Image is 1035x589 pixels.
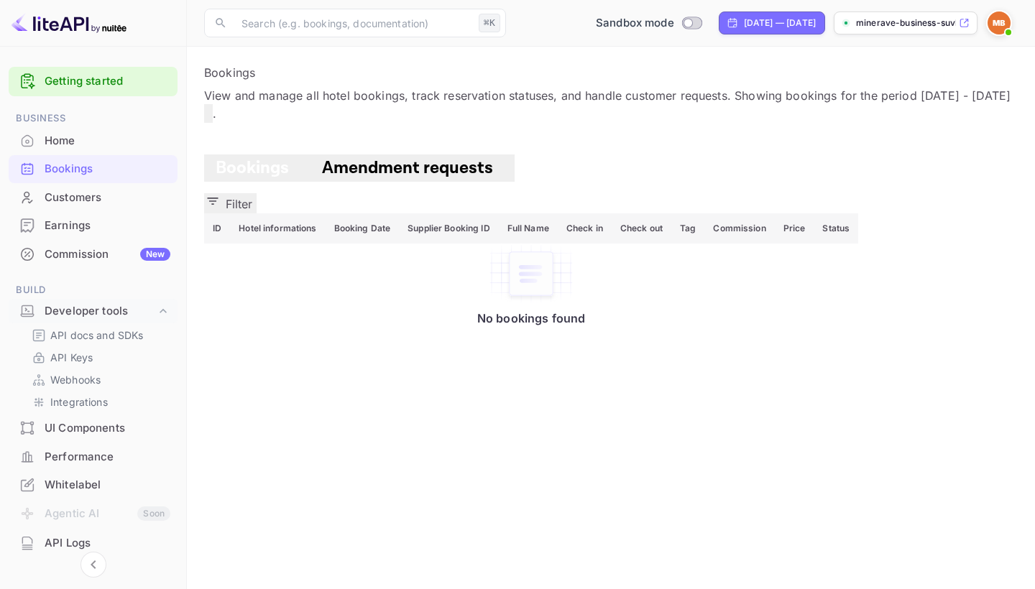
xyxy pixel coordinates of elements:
[32,328,166,343] a: API docs and SDKs
[204,104,213,123] button: Change date range
[9,184,178,210] a: Customers
[204,87,1018,123] p: View and manage all hotel bookings, track reservation statuses, and handle customer requests. Sho...
[9,212,178,238] a: Earnings
[45,133,170,149] div: Home
[45,449,170,465] div: Performance
[9,212,178,240] div: Earnings
[9,414,178,442] div: UI Components
[499,213,558,244] th: Full Name
[921,88,1011,103] span: [DATE] - [DATE]
[50,328,144,343] p: API docs and SDKs
[32,394,166,409] a: Integrations
[45,218,170,234] div: Earnings
[11,11,126,34] img: LiteAPI logo
[612,213,671,244] th: Check out
[488,244,574,304] img: No bookings found
[26,347,172,368] div: API Keys
[671,213,704,244] th: Tag
[596,15,674,32] span: Sandbox mode
[9,241,178,267] a: CommissionNew
[9,127,178,154] a: Home
[216,157,289,179] span: Bookings
[50,394,108,409] p: Integrations
[9,443,178,470] a: Performance
[204,154,1018,182] div: account-settings tabs
[45,303,156,320] div: Developer tools
[9,299,178,324] div: Developer tools
[775,213,814,244] th: Price
[32,372,166,387] a: Webhooks
[856,17,956,29] p: minerave-business-suvk...
[45,73,170,90] a: Getting started
[9,67,178,96] div: Getting started
[204,193,257,213] button: Filter
[9,155,178,183] div: Bookings
[9,471,178,499] div: Whitelabel
[45,535,170,552] div: API Logs
[988,11,1011,34] img: Minerave Business
[32,350,166,365] a: API Keys
[704,213,774,244] th: Commission
[9,111,178,126] span: Business
[26,391,172,412] div: Integrations
[9,471,178,498] a: Whitelabel
[9,443,178,471] div: Performance
[50,350,93,365] p: API Keys
[26,325,172,345] div: API docs and SDKs
[744,17,816,29] div: [DATE] — [DATE]
[9,414,178,441] a: UI Components
[479,14,500,32] div: ⌘K
[326,213,400,244] th: Booking Date
[9,529,178,556] a: API Logs
[45,246,170,263] div: Commission
[204,64,1018,81] p: Bookings
[558,213,612,244] th: Check in
[218,311,844,325] p: No bookings found
[322,157,493,179] span: Amendment requests
[26,369,172,390] div: Webhooks
[45,161,170,177] div: Bookings
[230,213,325,244] th: Hotel informations
[45,477,170,493] div: Whitelabel
[204,213,858,331] table: booking table
[9,127,178,155] div: Home
[814,213,858,244] th: Status
[80,552,106,578] button: Collapse navigation
[9,529,178,557] div: API Logs
[9,282,178,298] span: Build
[9,155,178,182] a: Bookings
[45,420,170,437] div: UI Components
[45,190,170,206] div: Customers
[399,213,498,244] th: Supplier Booking ID
[140,248,170,261] div: New
[233,9,473,37] input: Search (e.g. bookings, documentation)
[204,213,230,244] th: ID
[9,241,178,269] div: CommissionNew
[9,184,178,212] div: Customers
[50,372,101,387] p: Webhooks
[590,15,707,32] div: Switch to Production mode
